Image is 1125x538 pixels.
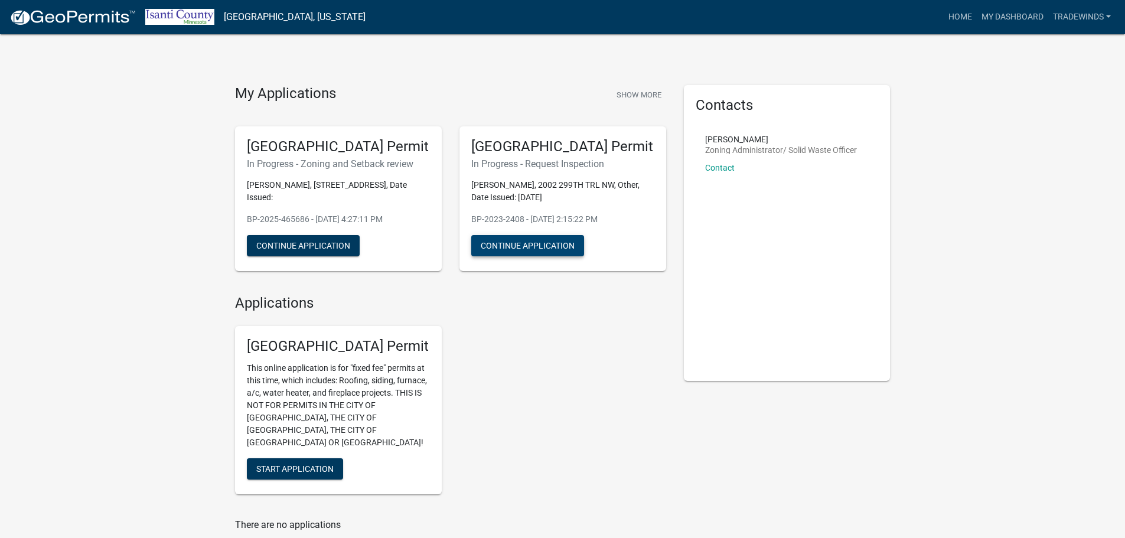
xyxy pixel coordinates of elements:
[247,179,430,204] p: [PERSON_NAME], [STREET_ADDRESS], Date Issued:
[247,338,430,355] h5: [GEOGRAPHIC_DATA] Permit
[705,163,735,172] a: Contact
[235,295,666,504] wm-workflow-list-section: Applications
[705,135,857,144] p: [PERSON_NAME]
[235,85,336,103] h4: My Applications
[612,85,666,105] button: Show More
[145,9,214,25] img: Isanti County, Minnesota
[471,235,584,256] button: Continue Application
[705,146,857,154] p: Zoning Administrator/ Solid Waste Officer
[944,6,977,28] a: Home
[224,7,366,27] a: [GEOGRAPHIC_DATA], [US_STATE]
[471,213,654,226] p: BP-2023-2408 - [DATE] 2:15:22 PM
[1048,6,1116,28] a: Tradewinds
[977,6,1048,28] a: My Dashboard
[235,295,666,312] h4: Applications
[696,97,879,114] h5: Contacts
[471,138,654,155] h5: [GEOGRAPHIC_DATA] Permit
[471,158,654,169] h6: In Progress - Request Inspection
[247,458,343,480] button: Start Application
[247,138,430,155] h5: [GEOGRAPHIC_DATA] Permit
[256,464,334,474] span: Start Application
[247,213,430,226] p: BP-2025-465686 - [DATE] 4:27:11 PM
[247,362,430,449] p: This online application is for "fixed fee" permits at this time, which includes: Roofing, siding,...
[471,179,654,204] p: [PERSON_NAME], 2002 299TH TRL NW, Other, Date Issued: [DATE]
[247,235,360,256] button: Continue Application
[247,158,430,169] h6: In Progress - Zoning and Setback review
[235,518,666,532] p: There are no applications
